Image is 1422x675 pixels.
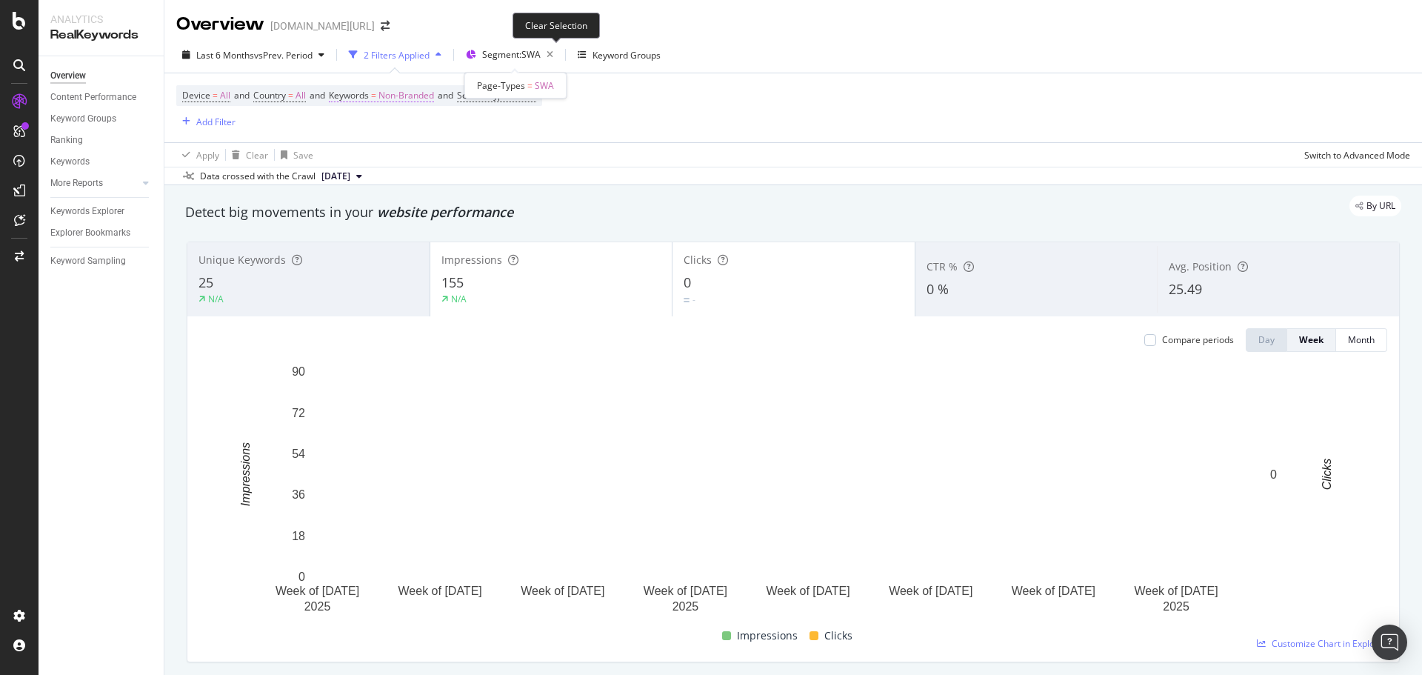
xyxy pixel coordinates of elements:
[293,149,313,162] div: Save
[1134,585,1218,597] text: Week of [DATE]
[438,89,453,102] span: and
[196,49,254,61] span: Last 6 Months
[1372,625,1407,660] div: Open Intercom Messenger
[329,89,369,102] span: Keywords
[441,273,464,291] span: 155
[220,85,230,106] span: All
[672,600,699,613] text: 2025
[304,600,331,613] text: 2025
[50,27,152,44] div: RealKeywords
[1298,143,1410,167] button: Switch to Advanced Mode
[527,79,533,92] span: =
[50,68,153,84] a: Overview
[1349,196,1401,216] div: legacy label
[572,43,667,67] button: Keyword Groups
[592,49,661,61] div: Keyword Groups
[50,133,153,148] a: Ranking
[684,253,712,267] span: Clicks
[521,585,604,597] text: Week of [DATE]
[1163,600,1189,613] text: 2025
[1304,149,1410,162] div: Switch to Advanced Mode
[50,68,86,84] div: Overview
[296,85,306,106] span: All
[200,170,316,183] div: Data crossed with the Crawl
[513,13,600,39] div: Clear Selection
[1336,328,1387,352] button: Month
[441,253,502,267] span: Impressions
[482,48,541,61] span: Segment: SWA
[927,259,958,273] span: CTR %
[1257,637,1387,650] a: Customize Chart in Explorer
[1348,333,1375,346] div: Month
[1012,585,1095,597] text: Week of [DATE]
[50,176,138,191] a: More Reports
[1272,637,1387,650] span: Customize Chart in Explorer
[316,167,368,185] button: [DATE]
[50,154,153,170] a: Keywords
[381,21,390,31] div: arrow-right-arrow-left
[50,12,152,27] div: Analytics
[50,90,153,105] a: Content Performance
[398,585,482,597] text: Week of [DATE]
[254,49,313,61] span: vs Prev. Period
[766,585,849,597] text: Week of [DATE]
[253,89,286,102] span: Country
[213,89,218,102] span: =
[292,406,305,419] text: 72
[292,448,305,460] text: 54
[1258,333,1275,346] div: Day
[684,273,691,291] span: 0
[1366,202,1395,210] span: By URL
[1321,459,1333,491] text: Clicks
[270,19,375,33] div: [DOMAIN_NAME][URL]
[176,113,236,130] button: Add Filter
[239,442,252,506] text: Impressions
[824,627,852,645] span: Clicks
[50,176,103,191] div: More Reports
[457,89,508,102] span: Search Type
[176,143,219,167] button: Apply
[1162,333,1234,346] div: Compare periods
[737,627,798,645] span: Impressions
[1169,280,1202,298] span: 25.49
[378,85,434,106] span: Non-Branded
[343,43,447,67] button: 2 Filters Applied
[927,280,949,298] span: 0 %
[196,149,219,162] div: Apply
[275,143,313,167] button: Save
[1270,468,1277,481] text: 0
[535,79,554,92] span: SWA
[288,89,293,102] span: =
[198,273,213,291] span: 25
[182,89,210,102] span: Device
[208,293,224,305] div: N/A
[234,89,250,102] span: and
[196,116,236,128] div: Add Filter
[50,225,153,241] a: Explorer Bookmarks
[364,49,430,61] div: 2 Filters Applied
[50,90,136,105] div: Content Performance
[371,89,376,102] span: =
[310,89,325,102] span: and
[292,530,305,542] text: 18
[198,253,286,267] span: Unique Keywords
[226,143,268,167] button: Clear
[477,79,525,92] span: Page-Types
[50,225,130,241] div: Explorer Bookmarks
[199,364,1376,621] svg: A chart.
[50,154,90,170] div: Keywords
[1299,333,1323,346] div: Week
[692,293,695,306] div: -
[50,204,153,219] a: Keywords Explorer
[298,571,305,583] text: 0
[50,111,153,127] a: Keyword Groups
[50,204,124,219] div: Keywords Explorer
[176,12,264,37] div: Overview
[50,253,153,269] a: Keyword Sampling
[1287,328,1336,352] button: Week
[276,585,359,597] text: Week of [DATE]
[321,170,350,183] span: 2025 Aug. 25th
[460,43,559,67] button: Segment:SWA
[1169,259,1232,273] span: Avg. Position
